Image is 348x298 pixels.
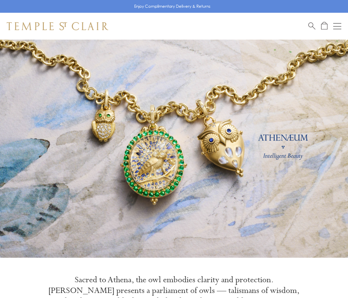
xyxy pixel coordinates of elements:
img: Temple St. Clair [7,22,108,30]
p: Enjoy Complimentary Delivery & Returns [134,3,210,10]
button: Open navigation [333,22,341,30]
a: Open Shopping Bag [321,22,327,30]
a: Search [308,22,315,30]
